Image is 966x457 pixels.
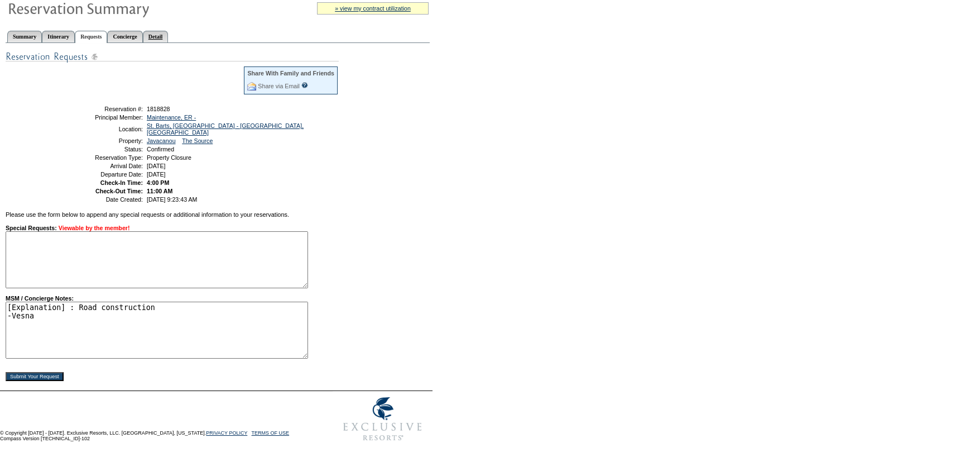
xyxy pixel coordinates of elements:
span: Confirmed [147,146,174,153]
td: Status: [63,146,143,153]
span: [DATE] 9:23:43 AM [147,196,197,203]
span: [DATE] [147,163,166,169]
span: 4:00 PM [147,179,169,186]
a: The Source [182,137,213,144]
a: Requests [75,31,107,43]
img: Special Requests [6,50,339,64]
a: » view my contract utilization [335,5,411,12]
span: Property Closure [147,154,191,161]
a: Detail [143,31,169,42]
a: TERMS OF USE [252,430,290,436]
span: 1818828 [147,106,170,112]
div: Share With Family and Friends [247,70,334,77]
strong: Special Requests: [6,225,57,231]
textarea: [Explanation] : Road construction -Vesna [6,302,308,359]
td: Arrival Date: [63,163,143,169]
span: [DATE] [147,171,166,178]
strong: MSM / Concierge Notes: [6,295,308,360]
td: Location: [63,122,143,136]
img: Exclusive Resorts [333,391,432,447]
td: Reservation Type: [63,154,143,161]
a: Concierge [107,31,142,42]
span: Viewable by the member! [59,225,130,231]
input: Submit Your Request [6,372,64,381]
a: Share via Email [258,83,300,89]
a: Maintenance, ER - [147,114,196,121]
a: St. Barts, [GEOGRAPHIC_DATA] - [GEOGRAPHIC_DATA], [GEOGRAPHIC_DATA] [147,122,304,136]
span: 11:00 AM [147,188,172,194]
span: Please use the form below to append any special requests or additional information to your reserv... [6,211,289,218]
a: Javacanou [147,137,176,144]
a: Itinerary [42,31,75,42]
strong: Check-In Time: [100,179,143,186]
td: Principal Member: [63,114,143,121]
a: PRIVACY POLICY [206,430,247,436]
td: Departure Date: [63,171,143,178]
input: What is this? [301,82,308,88]
td: Reservation #: [63,106,143,112]
td: Date Created: [63,196,143,203]
strong: Check-Out Time: [95,188,143,194]
td: Property: [63,137,143,144]
a: Summary [7,31,42,42]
